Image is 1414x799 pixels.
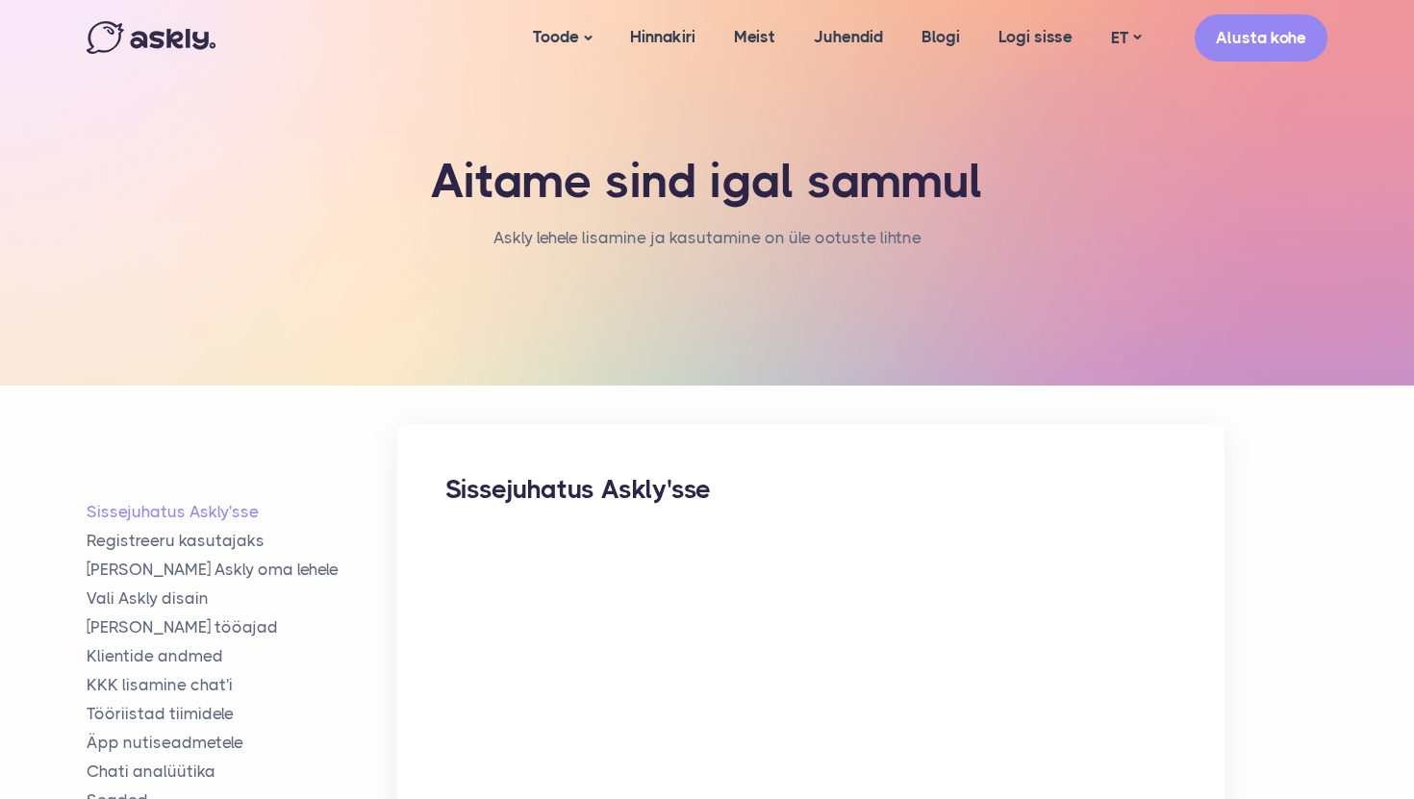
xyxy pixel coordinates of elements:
[87,530,397,552] a: Registreeru kasutajaks
[404,154,1010,210] h1: Aitame sind igal sammul
[1092,24,1160,52] a: ET
[87,645,397,667] a: Klientide andmed
[87,732,397,754] a: Äpp nutiseadmetele
[87,761,397,783] a: Chati analüütika
[87,587,397,610] a: Vali Askly disain
[87,21,215,54] img: Askly
[87,501,397,523] a: Sissejuhatus Askly'sse
[1195,14,1327,62] a: Alusta kohe
[87,616,397,638] a: [PERSON_NAME] tööajad
[493,224,922,252] li: Askly lehele lisamine ja kasutamine on üle ootuste lihtne
[493,224,922,271] nav: breadcrumb
[87,674,397,696] a: KKK lisamine chat'i
[445,472,1176,507] h2: Sissejuhatus Askly'sse
[87,703,397,725] a: Tööriistad tiimidele
[87,559,397,581] a: [PERSON_NAME] Askly oma lehele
